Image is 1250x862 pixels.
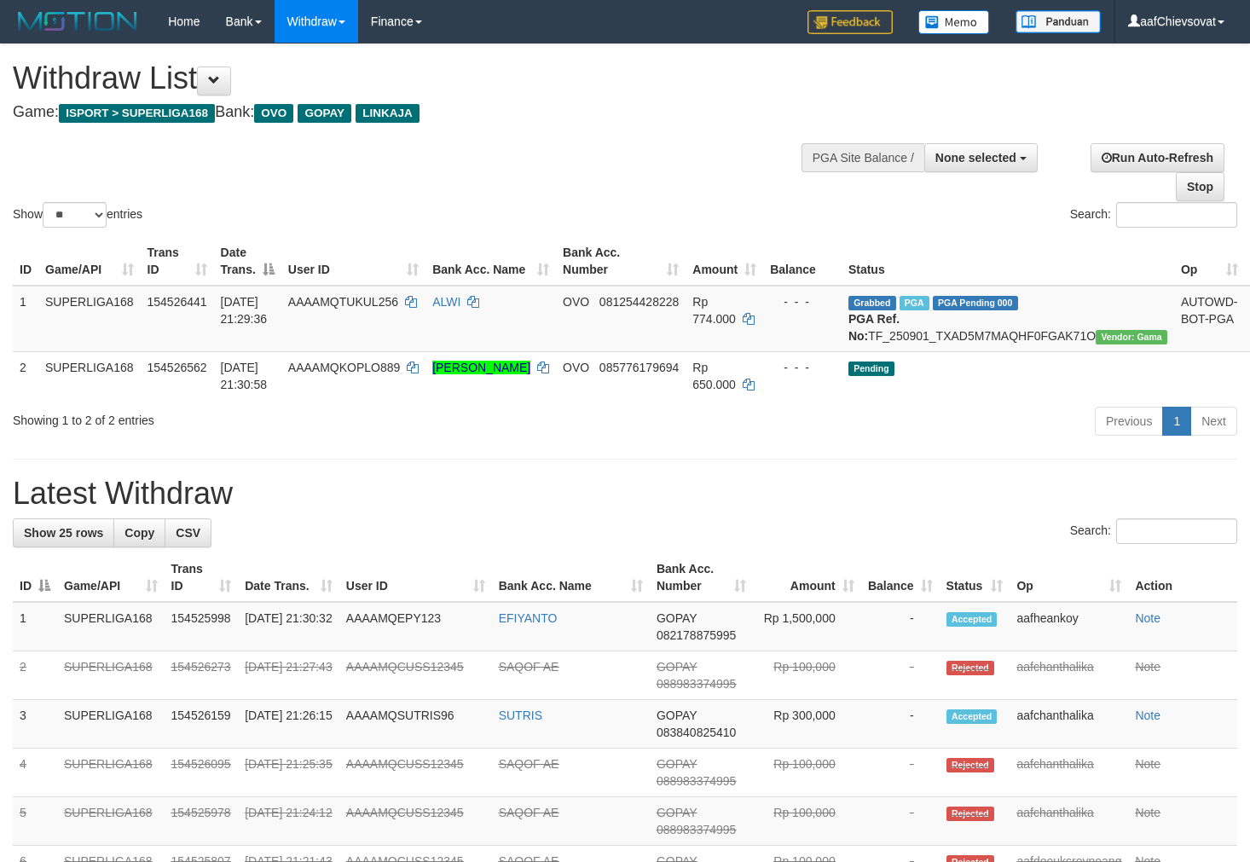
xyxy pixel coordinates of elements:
th: Bank Acc. Name: activate to sort column ascending [492,553,650,602]
td: - [861,749,940,797]
td: - [861,651,940,700]
a: Copy [113,518,165,547]
td: 2 [13,651,57,700]
td: 154526159 [165,700,239,749]
td: SUPERLIGA168 [57,651,165,700]
td: aafheankoy [1010,602,1128,651]
td: SUPERLIGA168 [57,602,165,651]
span: GOPAY [657,806,697,819]
td: SUPERLIGA168 [57,749,165,797]
span: OVO [563,295,589,309]
td: Rp 100,000 [753,749,861,797]
a: Run Auto-Refresh [1091,143,1224,172]
span: OVO [563,361,589,374]
a: SAQOF AE [499,806,559,819]
td: aafchanthalika [1010,700,1128,749]
td: AUTOWD-BOT-PGA [1174,286,1245,352]
th: Status: activate to sort column ascending [940,553,1010,602]
a: Note [1135,806,1160,819]
b: PGA Ref. No: [848,312,900,343]
img: MOTION_logo.png [13,9,142,34]
th: Trans ID: activate to sort column ascending [141,237,214,286]
td: [DATE] 21:27:43 [238,651,339,700]
td: 4 [13,749,57,797]
span: LINKAJA [356,104,420,123]
th: Bank Acc. Number: activate to sort column ascending [650,553,753,602]
img: Feedback.jpg [807,10,893,34]
span: None selected [935,151,1016,165]
td: AAAAMQCUSS12345 [339,749,492,797]
td: 5 [13,797,57,846]
div: PGA Site Balance / [802,143,924,172]
span: Copy 088983374995 to clipboard [657,823,736,836]
th: Bank Acc. Name: activate to sort column ascending [425,237,556,286]
span: Accepted [946,709,998,724]
td: AAAAMQSUTRIS96 [339,700,492,749]
a: SUTRIS [499,709,542,722]
div: - - - [770,359,835,376]
span: Rp 650.000 [692,361,736,391]
th: Amount: activate to sort column ascending [686,237,763,286]
td: aafchanthalika [1010,651,1128,700]
th: Game/API: activate to sort column ascending [38,237,141,286]
a: EFIYANTO [499,611,558,625]
span: Rejected [946,661,994,675]
th: Game/API: activate to sort column ascending [57,553,165,602]
span: GOPAY [657,757,697,771]
a: Previous [1095,407,1163,436]
a: Note [1135,611,1160,625]
th: Date Trans.: activate to sort column descending [214,237,281,286]
td: Rp 1,500,000 [753,602,861,651]
td: AAAAMQCUSS12345 [339,651,492,700]
label: Search: [1070,202,1237,228]
span: Copy 082178875995 to clipboard [657,628,736,642]
span: OVO [254,104,293,123]
h1: Latest Withdraw [13,477,1237,511]
span: AAAAMQTUKUL256 [288,295,398,309]
th: Op: activate to sort column ascending [1174,237,1245,286]
span: PGA Pending [933,296,1018,310]
td: 154525998 [165,602,239,651]
span: CSV [176,526,200,540]
h4: Game: Bank: [13,104,816,121]
a: SAQOF AE [499,757,559,771]
td: SUPERLIGA168 [57,700,165,749]
th: Bank Acc. Number: activate to sort column ascending [556,237,686,286]
span: Rp 774.000 [692,295,736,326]
span: GOPAY [657,611,697,625]
span: Grabbed [848,296,896,310]
span: Copy 088983374995 to clipboard [657,774,736,788]
th: User ID: activate to sort column ascending [339,553,492,602]
span: [DATE] 21:30:58 [221,361,268,391]
td: Rp 300,000 [753,700,861,749]
div: Showing 1 to 2 of 2 entries [13,405,508,429]
a: Next [1190,407,1237,436]
td: [DATE] 21:25:35 [238,749,339,797]
td: 154526095 [165,749,239,797]
td: TF_250901_TXAD5M7MAQHF0FGAK71O [842,286,1174,352]
a: Note [1135,660,1160,674]
td: Rp 100,000 [753,651,861,700]
th: Action [1128,553,1237,602]
th: Op: activate to sort column ascending [1010,553,1128,602]
span: GOPAY [657,709,697,722]
td: - [861,797,940,846]
td: AAAAMQEPY123 [339,602,492,651]
td: 2 [13,351,38,400]
span: Copy [124,526,154,540]
td: - [861,602,940,651]
a: Note [1135,709,1160,722]
span: Copy 085776179694 to clipboard [599,361,679,374]
span: GOPAY [657,660,697,674]
a: Note [1135,757,1160,771]
label: Show entries [13,202,142,228]
td: [DATE] 21:26:15 [238,700,339,749]
th: User ID: activate to sort column ascending [281,237,425,286]
td: aafchanthalika [1010,797,1128,846]
th: Balance [763,237,842,286]
a: 1 [1162,407,1191,436]
td: 1 [13,602,57,651]
span: Accepted [946,612,998,627]
th: ID [13,237,38,286]
span: Show 25 rows [24,526,103,540]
